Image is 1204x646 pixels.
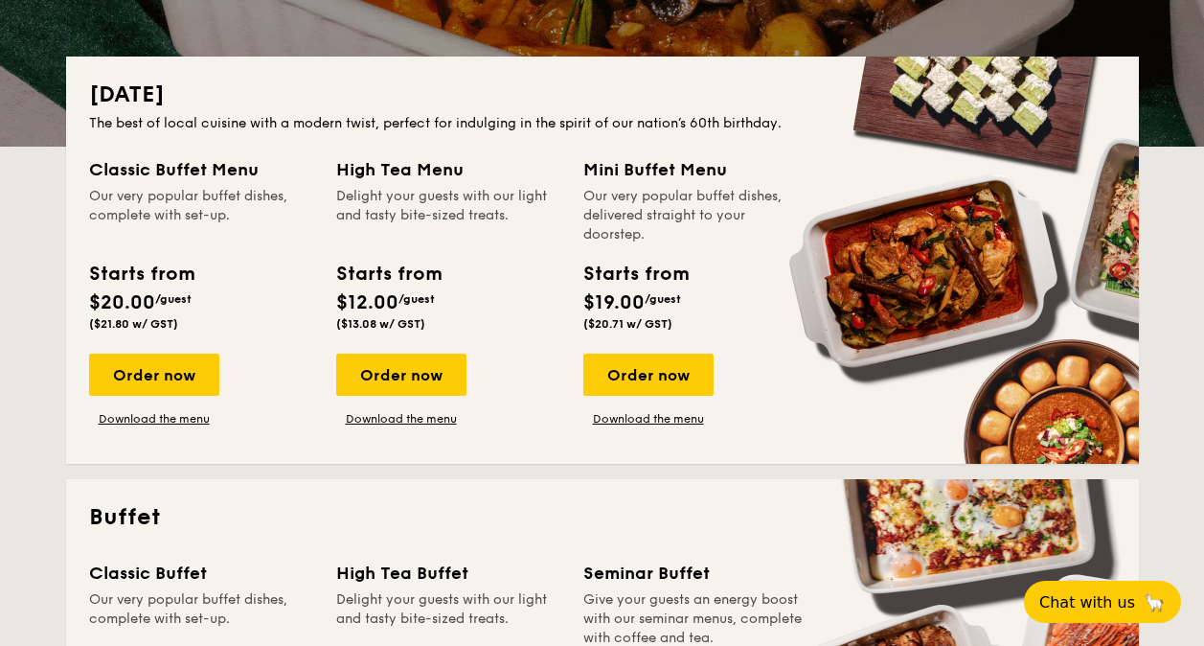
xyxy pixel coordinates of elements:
span: Chat with us [1039,593,1135,611]
div: Order now [583,354,714,396]
span: 🦙 [1143,591,1166,613]
div: Delight your guests with our light and tasty bite-sized treats. [336,187,560,244]
div: Order now [336,354,466,396]
div: Order now [89,354,219,396]
span: $19.00 [583,291,645,314]
a: Download the menu [89,411,219,427]
div: Starts from [336,260,441,288]
span: ($21.80 w/ GST) [89,317,178,331]
div: Our very popular buffet dishes, complete with set-up. [89,187,313,244]
div: Starts from [583,260,688,288]
span: $20.00 [89,291,155,314]
div: Our very popular buffet dishes, delivered straight to your doorstep. [583,187,807,244]
div: Seminar Buffet [583,560,807,587]
div: High Tea Menu [336,156,560,183]
a: Download the menu [336,411,466,427]
div: The best of local cuisine with a modern twist, perfect for indulging in the spirit of our nation’... [89,114,1116,133]
span: /guest [398,292,435,306]
a: Download the menu [583,411,714,427]
div: Classic Buffet Menu [89,156,313,183]
span: $12.00 [336,291,398,314]
div: Mini Buffet Menu [583,156,807,183]
button: Chat with us🦙 [1024,581,1181,623]
h2: [DATE] [89,80,1116,110]
span: ($20.71 w/ GST) [583,317,672,331]
span: ($13.08 w/ GST) [336,317,425,331]
span: /guest [155,292,192,306]
span: /guest [645,292,681,306]
div: Classic Buffet [89,560,313,587]
h2: Buffet [89,502,1116,533]
div: Starts from [89,260,193,288]
div: High Tea Buffet [336,560,560,587]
